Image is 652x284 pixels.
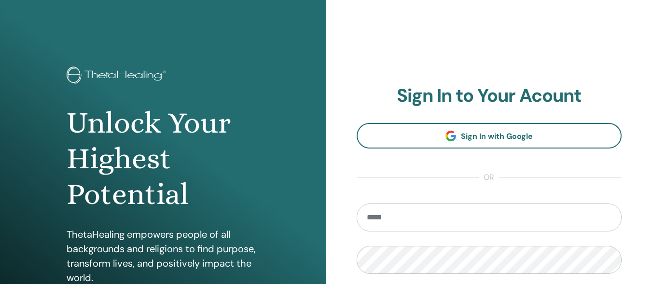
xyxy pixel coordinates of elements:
h2: Sign In to Your Acount [357,85,622,107]
span: Sign In with Google [461,131,533,141]
span: or [479,172,499,183]
h1: Unlock Your Highest Potential [67,105,260,213]
a: Sign In with Google [357,123,622,149]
